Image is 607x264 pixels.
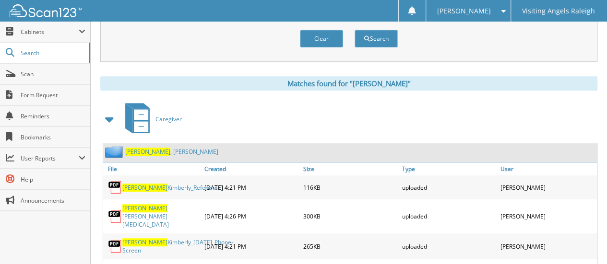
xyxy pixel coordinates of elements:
span: User Reports [21,154,79,162]
iframe: Chat Widget [559,218,607,264]
a: File [103,162,202,175]
div: uploaded [399,236,498,257]
span: Caregiver [155,115,182,123]
img: PDF.png [108,239,122,253]
span: [PERSON_NAME] [437,8,490,14]
a: Type [399,162,498,175]
div: [PERSON_NAME] [498,178,597,197]
div: Matches found for "[PERSON_NAME]" [100,76,597,91]
div: 300KB [301,202,400,231]
a: [PERSON_NAME]Kimberly_[DATE]_Phone-Screen [122,238,233,254]
div: [DATE] 4:21 PM [202,178,301,197]
a: Size [301,162,400,175]
span: [PERSON_NAME] [122,238,167,246]
div: uploaded [399,178,498,197]
a: Caregiver [119,100,182,138]
span: Scan [21,70,85,78]
a: Created [202,162,301,175]
span: Cabinets [21,28,79,36]
span: Form Request [21,91,85,99]
span: [PERSON_NAME] [122,184,167,192]
button: Search [355,30,398,47]
div: [PERSON_NAME] [498,202,597,231]
div: uploaded [399,202,498,231]
div: [PERSON_NAME] [498,236,597,257]
a: [PERSON_NAME], [PERSON_NAME] [125,148,218,156]
a: [PERSON_NAME]Kimberly_Reference1 [122,184,224,192]
a: User [498,162,597,175]
span: [PERSON_NAME] [125,148,170,156]
img: folder2.png [105,146,125,158]
div: [DATE] 4:26 PM [202,202,301,231]
span: Reminders [21,112,85,120]
div: 265KB [301,236,400,257]
img: PDF.png [108,209,122,224]
img: PDF.png [108,180,122,195]
img: scan123-logo-white.svg [10,4,82,17]
span: Announcements [21,196,85,205]
div: 116KB [301,178,400,197]
span: Search [21,49,84,57]
button: Clear [300,30,343,47]
span: Bookmarks [21,133,85,141]
div: [DATE] 4:21 PM [202,236,301,257]
a: [PERSON_NAME][PERSON_NAME][MEDICAL_DATA] [122,204,200,229]
span: Help [21,175,85,184]
span: [PERSON_NAME] [122,204,167,212]
span: Visiting Angels Raleigh [522,8,595,14]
